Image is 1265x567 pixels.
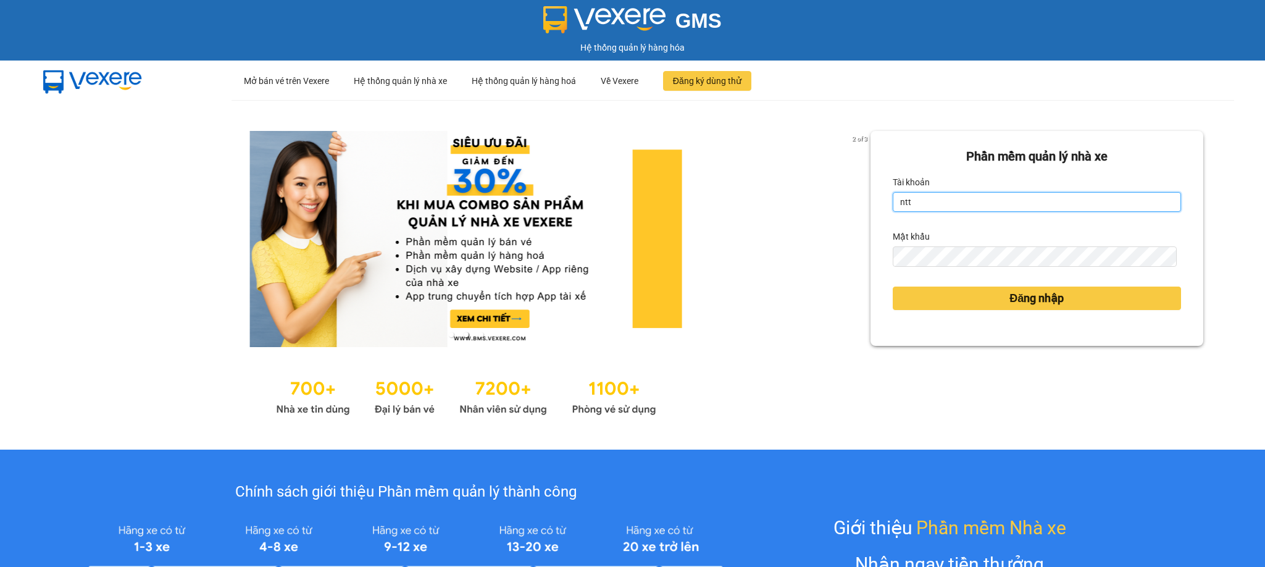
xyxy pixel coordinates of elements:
p: 2 of 3 [849,131,870,147]
div: Giới thiệu [833,513,1066,542]
li: slide item 2 [464,332,469,337]
div: Về Vexere [601,61,638,101]
li: slide item 1 [449,332,454,337]
div: Chính sách giới thiệu Phần mềm quản lý thành công [88,481,723,504]
input: Tài khoản [893,192,1181,212]
span: Đăng ký dùng thử [673,74,741,88]
button: Đăng nhập [893,287,1181,310]
div: Mở bán vé trên Vexere [244,61,329,101]
label: Mật khẩu [893,227,930,246]
button: Đăng ký dùng thử [663,71,751,91]
div: Hệ thống quản lý hàng hoá [472,61,576,101]
img: mbUUG5Q.png [31,61,154,101]
input: Mật khẩu [893,246,1177,267]
span: Đăng nhập [1009,290,1064,307]
div: Hệ thống quản lý nhà xe [354,61,447,101]
div: Hệ thống quản lý hàng hóa [3,41,1262,54]
li: slide item 3 [478,332,483,337]
label: Tài khoản [893,172,930,192]
button: previous slide / item [62,131,79,347]
a: GMS [543,19,722,28]
img: Statistics.png [276,372,656,419]
img: logo 2 [543,6,666,33]
div: Phần mềm quản lý nhà xe [893,147,1181,166]
span: Phần mềm Nhà xe [916,513,1066,542]
span: GMS [675,9,722,32]
button: next slide / item [853,131,870,347]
